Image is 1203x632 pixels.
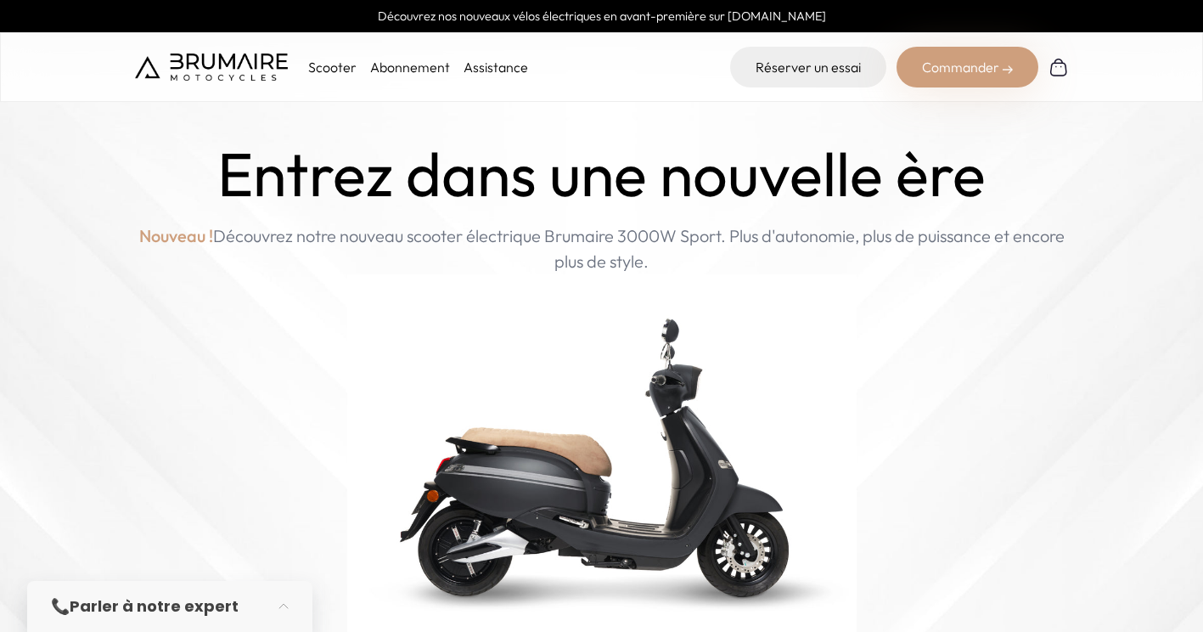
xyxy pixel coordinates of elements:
p: Scooter [308,57,357,77]
img: right-arrow-2.png [1003,65,1013,75]
a: Assistance [464,59,528,76]
img: Panier [1048,57,1069,77]
p: Découvrez notre nouveau scooter électrique Brumaire 3000W Sport. Plus d'autonomie, plus de puissa... [135,223,1069,274]
a: Réserver un essai [730,47,886,87]
img: Brumaire Motocycles [135,54,288,81]
a: Abonnement [370,59,450,76]
h1: Entrez dans une nouvelle ère [217,139,986,210]
span: Nouveau ! [139,223,213,249]
div: Commander [897,47,1038,87]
